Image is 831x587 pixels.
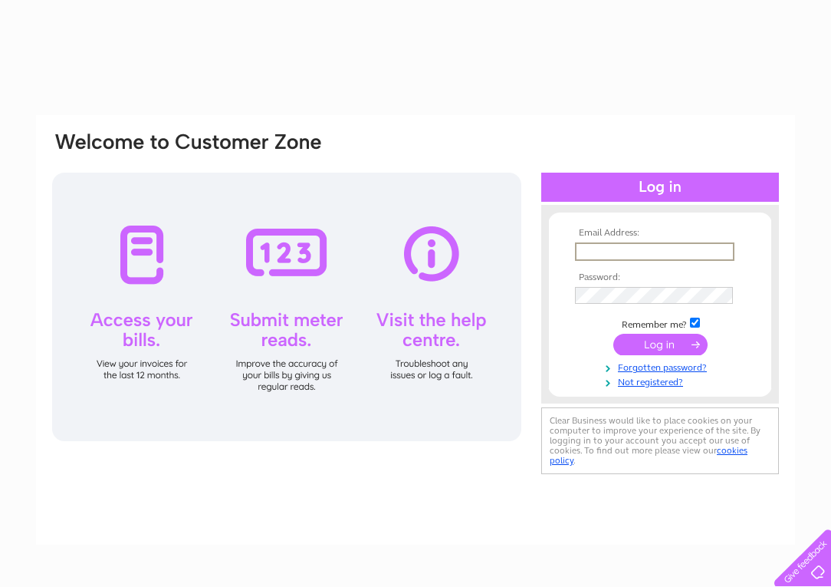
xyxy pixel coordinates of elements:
a: Not registered? [575,374,749,388]
a: cookies policy [550,445,747,466]
th: Email Address: [571,228,749,239]
input: Submit [613,334,708,355]
div: Clear Business would like to place cookies on your computer to improve your experience of the sit... [541,407,779,474]
th: Password: [571,272,749,283]
a: Forgotten password? [575,359,749,374]
td: Remember me? [571,315,749,331]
